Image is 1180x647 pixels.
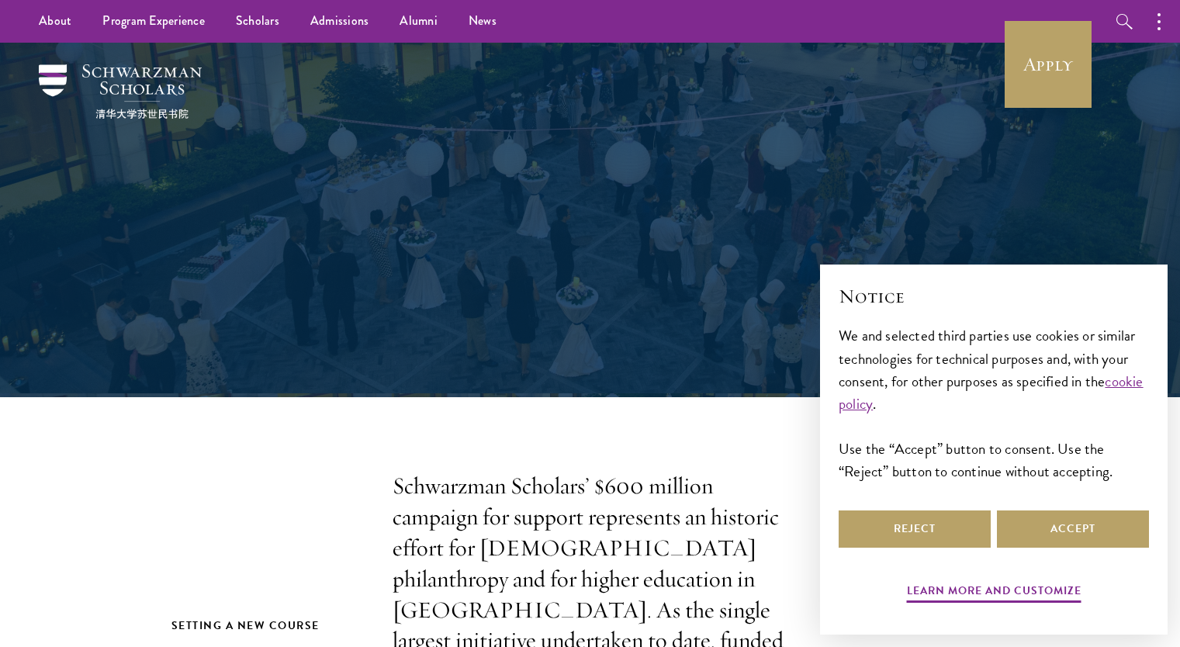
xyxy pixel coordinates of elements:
h2: Notice [839,283,1149,310]
a: cookie policy [839,370,1144,415]
a: Apply [1005,21,1092,108]
button: Accept [997,510,1149,548]
h2: Setting a new course [171,616,362,635]
button: Learn more and customize [907,581,1081,605]
img: Schwarzman Scholars [39,64,202,119]
button: Reject [839,510,991,548]
div: We and selected third parties use cookies or similar technologies for technical purposes and, wit... [839,324,1149,482]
